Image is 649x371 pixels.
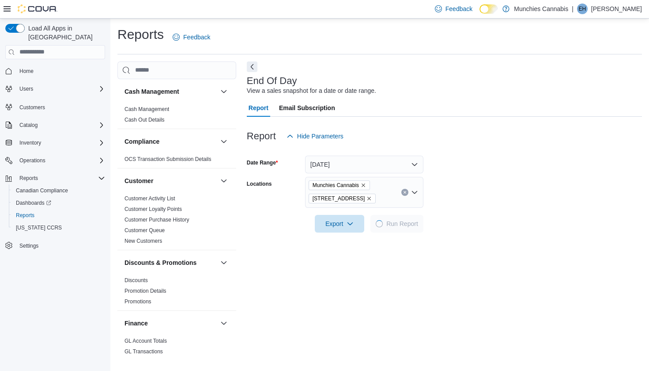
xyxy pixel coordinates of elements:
[219,136,229,147] button: Compliance
[577,4,588,14] div: Elias Hanna
[305,156,423,173] button: [DATE]
[12,198,105,208] span: Dashboards
[125,156,211,162] a: OCS Transaction Submission Details
[117,336,236,360] div: Finance
[125,217,189,223] a: Customer Purchase History
[12,210,38,221] a: Reports
[16,155,49,166] button: Operations
[16,138,105,148] span: Inventory
[16,101,105,112] span: Customers
[19,68,34,75] span: Home
[125,176,153,185] h3: Customer
[247,180,272,187] label: Locations
[297,132,343,141] span: Hide Parameters
[125,195,175,202] a: Customer Activity List
[386,219,418,228] span: Run Report
[125,238,162,244] a: New Customers
[411,189,418,196] button: Open list of options
[2,119,109,131] button: Catalog
[125,298,151,305] a: Promotions
[16,66,37,76] a: Home
[125,87,217,96] button: Cash Management
[25,24,105,42] span: Load All Apps in [GEOGRAPHIC_DATA]
[16,173,105,184] span: Reports
[125,206,182,212] a: Customer Loyalty Points
[16,138,45,148] button: Inventory
[16,224,62,231] span: [US_STATE] CCRS
[247,159,278,166] label: Date Range
[579,4,586,14] span: EH
[313,194,365,203] span: [STREET_ADDRESS]
[19,122,38,129] span: Catalog
[125,277,148,283] a: Discounts
[117,26,164,43] h1: Reports
[514,4,568,14] p: Munchies Cannabis
[591,4,642,14] p: [PERSON_NAME]
[279,99,335,117] span: Email Subscription
[18,4,57,13] img: Cova
[219,86,229,97] button: Cash Management
[5,61,105,275] nav: Complex example
[9,184,109,197] button: Canadian Compliance
[375,220,384,228] span: Loading
[125,117,165,123] a: Cash Out Details
[9,209,109,222] button: Reports
[19,85,33,92] span: Users
[2,65,109,77] button: Home
[125,258,217,267] button: Discounts & Promotions
[249,99,268,117] span: Report
[361,183,366,188] button: Remove Munchies Cannabis from selection in this group
[247,86,376,96] div: View a sales snapshot for a date or date range.
[16,84,105,94] span: Users
[117,154,236,168] div: Compliance
[12,210,105,221] span: Reports
[19,157,45,164] span: Operations
[219,318,229,329] button: Finance
[313,181,359,190] span: Munchies Cannabis
[16,199,51,207] span: Dashboards
[125,227,165,233] a: Customer Queue
[16,155,105,166] span: Operations
[247,76,297,86] h3: End Of Day
[309,194,376,203] span: 131 Beechwood Ave
[2,100,109,113] button: Customers
[320,215,359,233] span: Export
[125,106,169,112] a: Cash Management
[16,120,41,130] button: Catalog
[219,257,229,268] button: Discounts & Promotions
[125,176,217,185] button: Customer
[125,319,217,328] button: Finance
[169,28,214,46] a: Feedback
[125,338,167,344] a: GL Account Totals
[125,87,179,96] h3: Cash Management
[12,185,105,196] span: Canadian Compliance
[117,193,236,250] div: Customer
[2,83,109,95] button: Users
[2,137,109,149] button: Inventory
[125,137,217,146] button: Compliance
[219,176,229,186] button: Customer
[247,61,257,72] button: Next
[9,222,109,234] button: [US_STATE] CCRS
[183,33,210,42] span: Feedback
[247,131,276,142] h3: Report
[19,242,38,249] span: Settings
[12,185,72,196] a: Canadian Compliance
[117,104,236,129] div: Cash Management
[315,215,364,233] button: Export
[445,4,472,13] span: Feedback
[2,154,109,167] button: Operations
[125,288,166,294] a: Promotion Details
[12,222,65,233] a: [US_STATE] CCRS
[16,240,105,251] span: Settings
[572,4,574,14] p: |
[366,196,372,201] button: Remove 131 Beechwood Ave from selection in this group
[19,139,41,146] span: Inventory
[479,4,498,14] input: Dark Mode
[309,180,370,190] span: Munchies Cannabis
[401,189,408,196] button: Clear input
[2,239,109,252] button: Settings
[370,215,423,233] button: LoadingRun Report
[2,172,109,184] button: Reports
